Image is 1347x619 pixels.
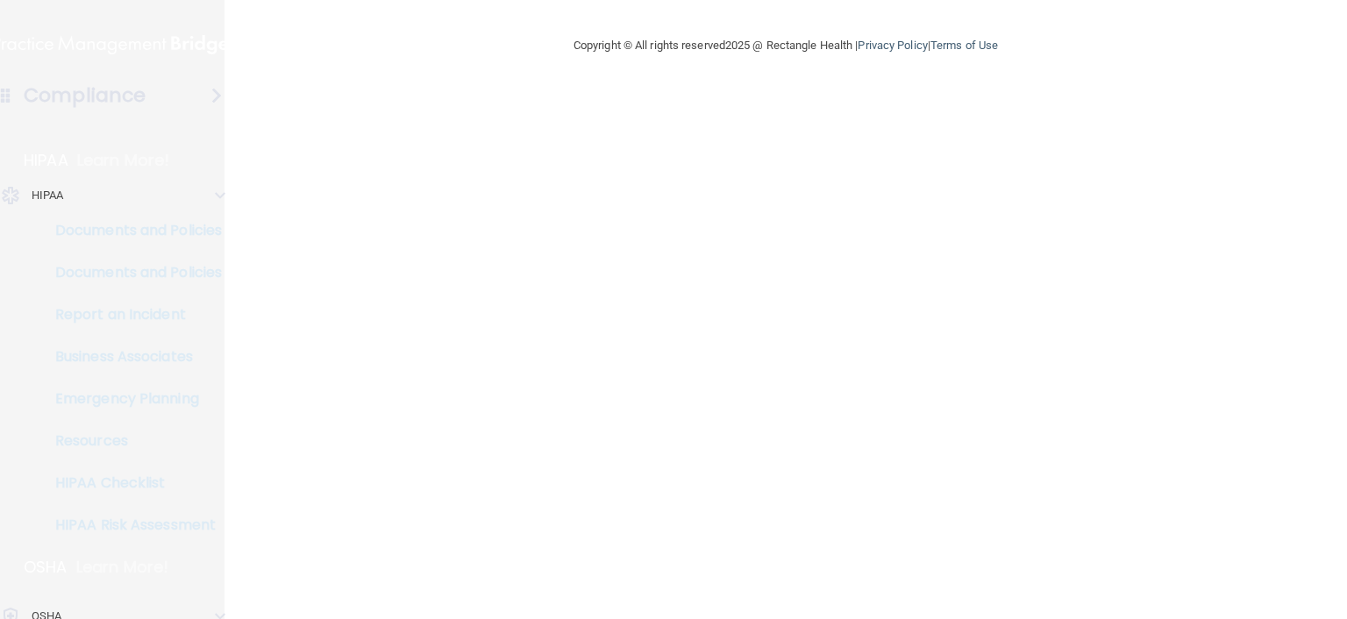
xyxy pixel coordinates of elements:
p: Emergency Planning [11,390,251,408]
p: Learn More! [77,150,170,171]
p: Resources [11,432,251,450]
p: OSHA [24,557,68,578]
p: HIPAA [32,185,64,206]
p: Learn More! [76,557,169,578]
p: HIPAA Risk Assessment [11,516,251,534]
h4: Compliance [24,83,146,108]
a: Terms of Use [930,39,998,52]
a: Privacy Policy [858,39,927,52]
p: Documents and Policies [11,222,251,239]
p: Business Associates [11,348,251,366]
p: HIPAA Checklist [11,474,251,492]
p: Report an Incident [11,306,251,324]
div: Copyright © All rights reserved 2025 @ Rectangle Health | | [466,18,1106,74]
p: HIPAA [24,150,68,171]
p: Documents and Policies [11,264,251,281]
